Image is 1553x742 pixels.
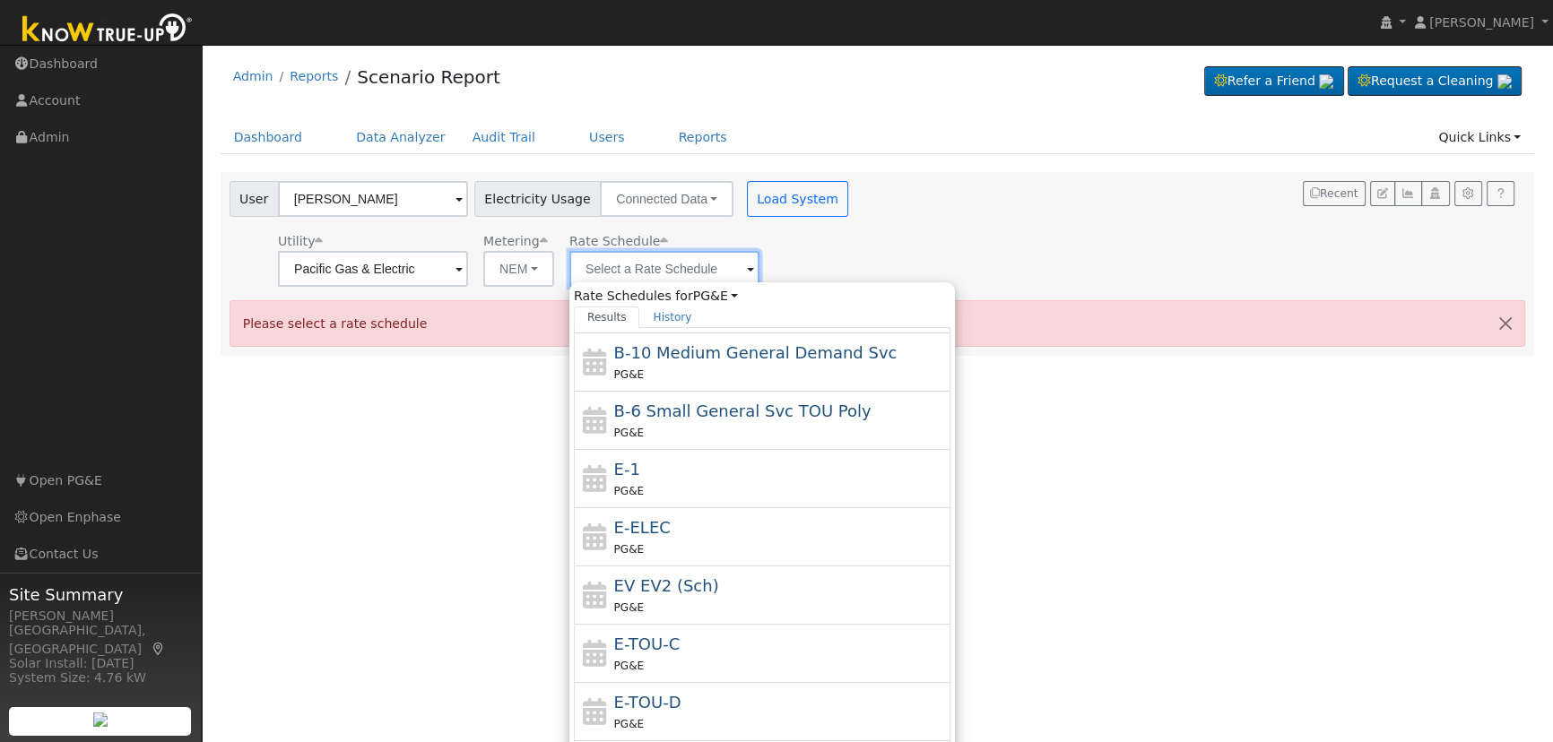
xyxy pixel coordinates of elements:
[230,181,279,217] span: User
[1497,74,1512,89] img: retrieve
[9,621,192,659] div: [GEOGRAPHIC_DATA], [GEOGRAPHIC_DATA]
[278,232,468,251] div: Utility
[290,69,338,83] a: Reports
[639,306,705,328] a: History
[483,251,554,287] button: NEM
[614,460,640,479] span: E-1
[1429,15,1534,30] span: [PERSON_NAME]
[1319,74,1333,89] img: retrieve
[614,543,644,556] span: PG&E
[614,634,681,653] span: E-TOU-C
[357,66,500,88] a: Scenario Report
[278,251,468,287] input: Select a Utility
[483,232,554,251] div: Metering
[1421,181,1449,206] button: Login As
[1204,66,1344,97] a: Refer a Friend
[574,287,738,306] span: Rate Schedules for
[569,234,668,248] span: Alias: HETOUBN
[9,607,192,626] div: [PERSON_NAME]
[1425,121,1534,154] a: Quick Links
[614,693,681,712] span: E-TOU-D
[600,181,733,217] button: Connected Data
[474,181,601,217] span: Electricity Usage
[574,306,640,328] a: Results
[1454,181,1482,206] button: Settings
[614,518,671,537] span: E-ELEC
[151,642,167,656] a: Map
[693,289,739,303] a: PG&E
[614,601,644,614] span: PG&E
[614,576,719,595] span: Electric Vehicle EV2 (Sch)
[576,121,638,154] a: Users
[278,181,468,217] input: Select a User
[614,368,644,381] span: PG&E
[1348,66,1522,97] a: Request a Cleaning
[1487,301,1524,345] button: Close
[9,582,192,607] span: Site Summary
[665,121,741,154] a: Reports
[9,654,192,673] div: Solar Install: [DATE]
[233,69,273,83] a: Admin
[1394,181,1422,206] button: Multi-Series Graph
[569,251,759,287] input: Select a Rate Schedule
[614,343,898,362] span: B-10 Medium General Demand Service (Primary Voltage)
[614,485,644,497] span: PG&E
[243,316,428,331] span: Please select a rate schedule
[614,718,644,730] span: PG&E
[1370,181,1395,206] button: Edit User
[221,121,317,154] a: Dashboard
[747,181,849,217] button: Load System
[614,401,872,420] span: B-6 Small General Service TOU Poly Phase
[9,669,192,687] div: System Size: 4.76 kW
[614,660,644,672] span: PG&E
[343,121,459,154] a: Data Analyzer
[459,121,549,154] a: Audit Trail
[93,712,108,727] img: retrieve
[1303,181,1366,206] button: Recent
[1487,181,1514,206] a: Help Link
[13,10,202,50] img: Know True-Up
[614,427,644,439] span: PG&E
